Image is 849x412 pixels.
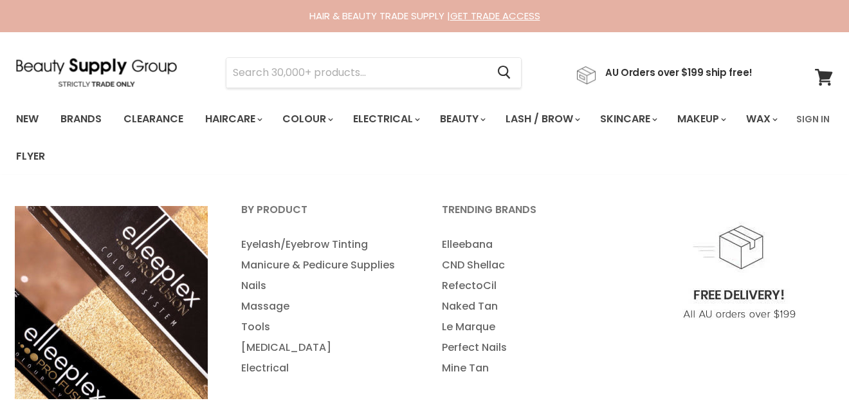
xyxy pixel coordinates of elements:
a: GET TRADE ACCESS [450,9,540,23]
a: Le Marque [426,317,624,337]
ul: Main menu [6,100,789,175]
a: Naked Tan [426,296,624,317]
a: Perfect Nails [426,337,624,358]
a: Mine Tan [426,358,624,379]
a: Electrical [225,358,423,379]
a: Brands [51,106,111,133]
button: Search [487,58,521,88]
a: Clearance [114,106,193,133]
form: Product [226,57,522,88]
a: CND Shellac [426,255,624,276]
a: Colour [273,106,341,133]
a: Elleebana [426,234,624,255]
a: Nails [225,276,423,296]
a: Haircare [196,106,270,133]
a: Manicure & Pedicure Supplies [225,255,423,276]
a: Tools [225,317,423,337]
ul: Main menu [426,234,624,379]
a: Lash / Brow [496,106,588,133]
a: Trending Brands [426,200,624,232]
a: Wax [736,106,785,133]
a: Massage [225,296,423,317]
a: Sign In [789,106,837,133]
ul: Main menu [225,234,423,379]
a: Electrical [343,106,428,133]
a: RefectoCil [426,276,624,296]
input: Search [226,58,487,88]
a: Makeup [668,106,734,133]
iframe: Gorgias live chat messenger [785,351,836,399]
a: Skincare [590,106,665,133]
a: Flyer [6,143,55,170]
a: Beauty [430,106,493,133]
a: Eyelash/Eyebrow Tinting [225,234,423,255]
a: New [6,106,48,133]
a: By Product [225,200,423,232]
a: [MEDICAL_DATA] [225,337,423,358]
